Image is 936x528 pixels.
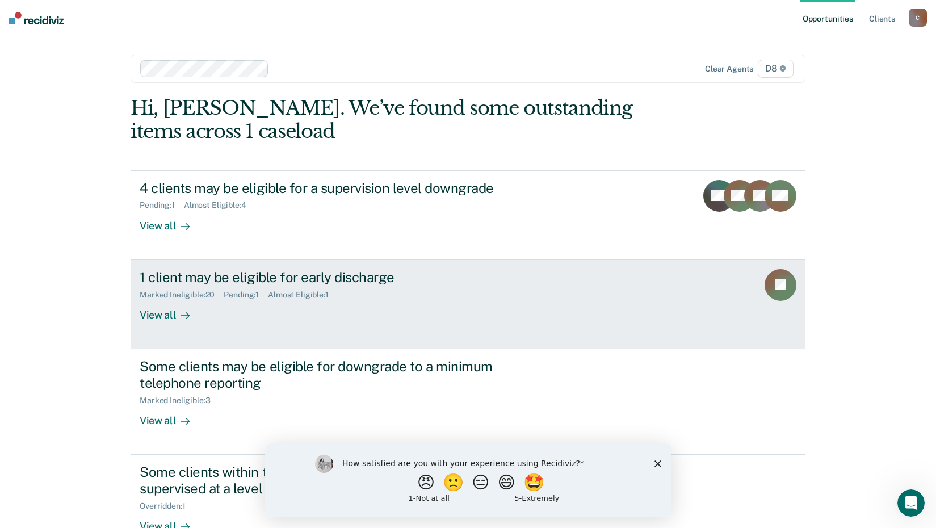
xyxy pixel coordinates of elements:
[224,290,268,300] div: Pending : 1
[705,64,753,74] div: Clear agents
[131,349,805,455] a: Some clients may be eligible for downgrade to a minimum telephone reportingMarked Ineligible:3Vie...
[909,9,927,27] button: C
[140,405,203,427] div: View all
[140,269,538,286] div: 1 client may be eligible for early discharge
[131,260,805,349] a: 1 client may be eligible for early dischargeMarked Ineligible:20Pending:1Almost Eligible:1View all
[265,443,671,517] iframe: Survey by Kim from Recidiviz
[140,200,184,210] div: Pending : 1
[184,200,255,210] div: Almost Eligible : 4
[140,210,203,232] div: View all
[140,501,194,511] div: Overridden : 1
[140,299,203,321] div: View all
[131,97,670,143] div: Hi, [PERSON_NAME]. We’ve found some outstanding items across 1 caseload
[140,464,538,497] div: Some clients within their first 6 months of supervision are being supervised at a level that does...
[9,12,64,24] img: Recidiviz
[140,358,538,391] div: Some clients may be eligible for downgrade to a minimum telephone reporting
[131,170,805,260] a: 4 clients may be eligible for a supervision level downgradePending:1Almost Eligible:4View all
[758,60,794,78] span: D8
[140,290,224,300] div: Marked Ineligible : 20
[140,396,219,405] div: Marked Ineligible : 3
[268,290,338,300] div: Almost Eligible : 1
[140,180,538,196] div: 4 clients may be eligible for a supervision level downgrade
[897,489,925,517] iframe: Intercom live chat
